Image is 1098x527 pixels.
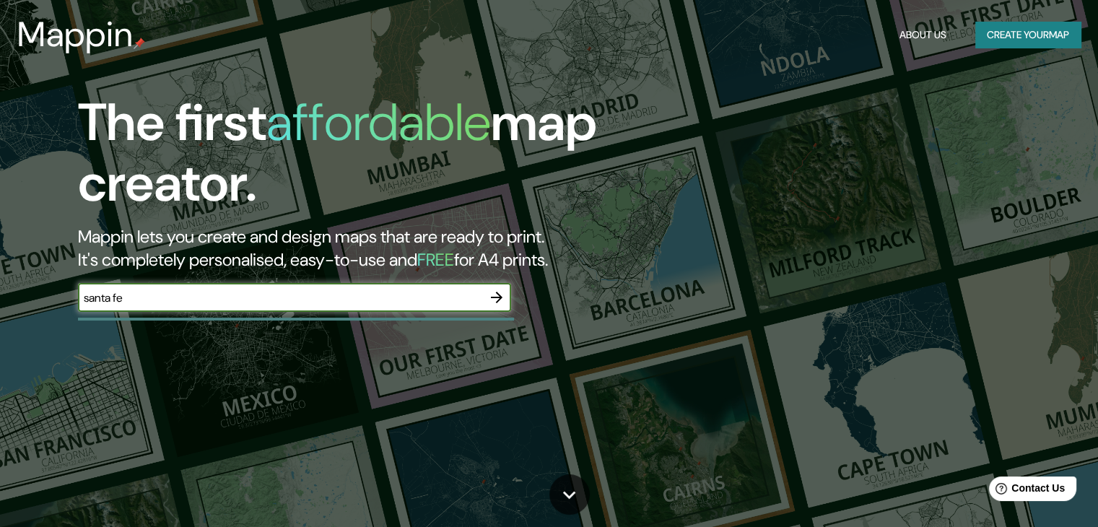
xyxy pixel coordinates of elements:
[78,289,482,306] input: Choose your favourite place
[78,92,627,225] h1: The first map creator.
[17,14,134,55] h3: Mappin
[78,225,627,271] h2: Mappin lets you create and design maps that are ready to print. It's completely personalised, eas...
[417,248,454,271] h5: FREE
[266,89,491,156] h1: affordable
[134,38,145,49] img: mappin-pin
[975,22,1081,48] button: Create yourmap
[970,471,1082,511] iframe: Help widget launcher
[894,22,952,48] button: About Us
